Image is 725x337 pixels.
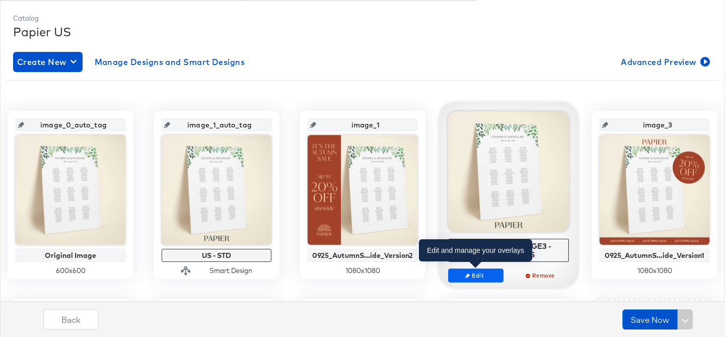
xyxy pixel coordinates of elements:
button: Back [43,309,99,329]
span: Edit [453,272,499,279]
div: 600 x 600 [16,266,125,276]
div: 0925_AutumnS...ide_Version2 [310,251,415,259]
div: US - SMART - IMAGE3 - INSIDEPAGES [451,241,566,259]
span: Remove [518,272,564,279]
div: Catalog [13,14,712,23]
span: Advanced Preview [621,55,708,69]
button: Remove [514,268,569,283]
button: Edit [448,268,503,283]
div: Papier US [13,23,712,40]
button: Create New [13,52,83,72]
button: Save Now [622,309,678,329]
div: 0925_AutumnS...ide_Version1 [602,251,707,259]
button: Advanced Preview [617,52,712,72]
span: Create New [17,55,79,69]
div: 1080 x 1080 [308,266,417,276]
div: 1080 x 1080 [600,266,709,276]
div: US - STD [164,251,269,259]
button: Manage Designs and Smart Designs [91,52,249,72]
span: Manage Designs and Smart Designs [95,55,245,69]
div: Original Image [18,251,123,259]
div: Smart Design [209,266,252,276]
